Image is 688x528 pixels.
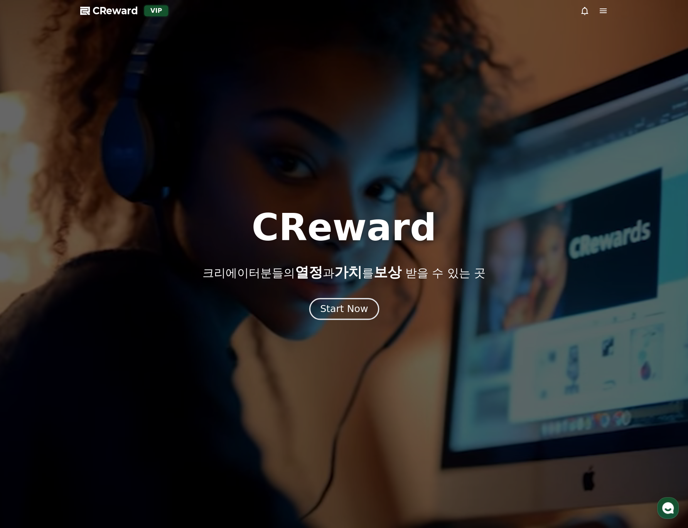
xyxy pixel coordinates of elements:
[202,265,486,280] p: 크리에이터분들의 과 를 받을 수 있는 곳
[93,5,138,17] span: CReward
[144,5,168,16] div: VIP
[295,264,323,280] span: 열정
[24,256,29,262] span: 홈
[309,298,379,320] button: Start Now
[99,245,148,264] a: 설정
[374,264,401,280] span: 보상
[320,302,368,315] div: Start Now
[119,256,128,262] span: 설정
[2,245,51,264] a: 홈
[71,256,80,263] span: 대화
[251,209,436,246] h1: CReward
[334,264,362,280] span: 가치
[51,245,99,264] a: 대화
[80,5,138,17] a: CReward
[311,306,378,314] a: Start Now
